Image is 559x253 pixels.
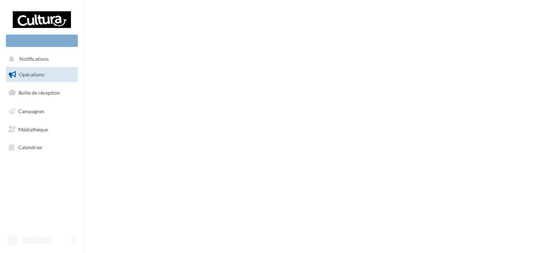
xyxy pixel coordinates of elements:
div: Nouvelle campagne [6,35,78,47]
span: Campagnes [18,108,44,114]
span: Boîte de réception [19,90,60,96]
a: Boîte de réception [4,85,79,100]
a: Médiathèque [4,122,79,137]
a: Opérations [4,67,79,82]
span: Notifications [19,56,49,62]
a: Campagnes [4,104,79,119]
a: Calendrier [4,140,79,155]
span: Médiathèque [18,126,48,132]
span: Calendrier [18,144,43,150]
span: Opérations [19,71,44,78]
